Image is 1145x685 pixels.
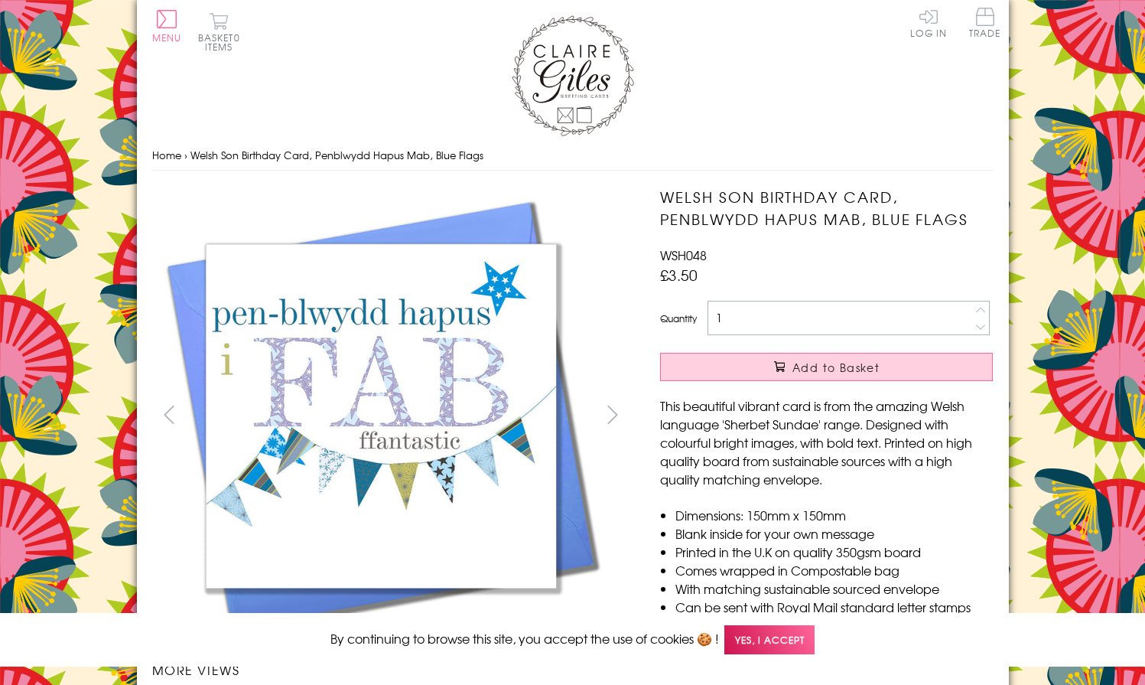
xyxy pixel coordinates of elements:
[184,148,187,162] span: ›
[660,312,697,325] label: Quantity
[675,598,993,616] li: Can be sent with Royal Mail standard letter stamps
[660,353,993,381] button: Add to Basket
[969,8,1001,38] span: Trade
[675,543,993,561] li: Printed in the U.K on quality 350gsm board
[660,396,993,488] p: This beautiful vibrant card is from the amazing Welsh language 'Sherbet Sundae' range. Designed w...
[724,625,815,655] span: Yes, I accept
[205,31,240,54] span: 0 items
[675,506,993,524] li: Dimensions: 150mm x 150mm
[675,524,993,543] li: Blank inside for your own message
[910,8,947,38] a: Log In
[675,561,993,579] li: Comes wrapped in Compostable bag
[190,148,483,162] span: Welsh Son Birthday Card, Penblwydd Hapus Mab, Blue Flags
[675,579,993,598] li: With matching sustainable sourced envelope
[512,15,634,136] img: Claire Giles Greetings Cards
[152,397,187,432] button: prev
[660,186,993,230] h1: Welsh Son Birthday Card, Penblwydd Hapus Mab, Blue Flags
[969,8,1001,41] a: Trade
[792,360,880,375] span: Add to Basket
[595,397,629,432] button: next
[660,264,698,285] span: £3.50
[152,661,630,679] h3: More views
[152,148,181,162] a: Home
[660,246,707,264] span: WSH048
[152,186,611,645] img: Welsh Son Birthday Card, Penblwydd Hapus Mab, Blue Flags
[152,31,182,44] span: Menu
[152,140,994,171] nav: breadcrumbs
[198,12,240,51] button: Basket0 items
[152,10,182,42] button: Menu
